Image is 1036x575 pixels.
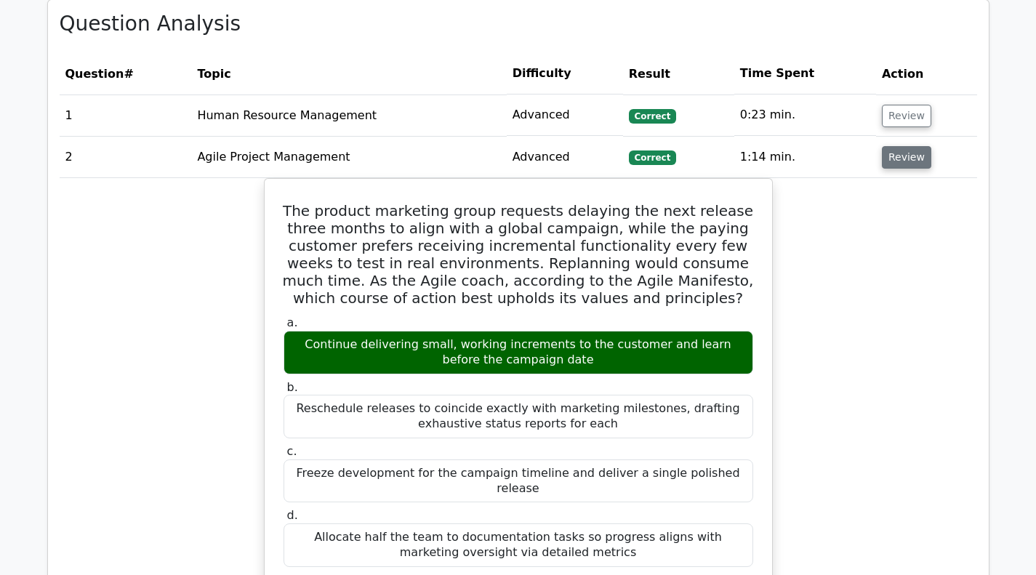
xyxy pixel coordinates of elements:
td: 0:23 min. [734,95,876,136]
div: Freeze development for the campaign timeline and deliver a single polished release [284,459,753,503]
div: Continue delivering small, working increments to the customer and learn before the campaign date [284,331,753,374]
th: Topic [191,53,506,95]
th: Action [876,53,977,95]
h5: The product marketing group requests delaying the next release three months to align with a globa... [282,202,755,307]
span: Correct [629,109,676,124]
td: Advanced [507,95,623,136]
span: a. [287,315,298,329]
span: Correct [629,150,676,165]
div: Allocate half the team to documentation tasks so progress aligns with marketing oversight via det... [284,523,753,567]
button: Review [882,146,931,169]
h3: Question Analysis [60,12,977,36]
th: # [60,53,192,95]
div: Reschedule releases to coincide exactly with marketing milestones, drafting exhaustive status rep... [284,395,753,438]
th: Difficulty [507,53,623,95]
span: b. [287,380,298,394]
td: Advanced [507,137,623,178]
td: Human Resource Management [191,95,506,136]
th: Result [623,53,734,95]
td: 2 [60,137,192,178]
button: Review [882,105,931,127]
th: Time Spent [734,53,876,95]
td: Agile Project Management [191,137,506,178]
span: c. [287,444,297,458]
td: 1 [60,95,192,136]
span: Question [65,67,124,81]
span: d. [287,508,298,522]
td: 1:14 min. [734,137,876,178]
